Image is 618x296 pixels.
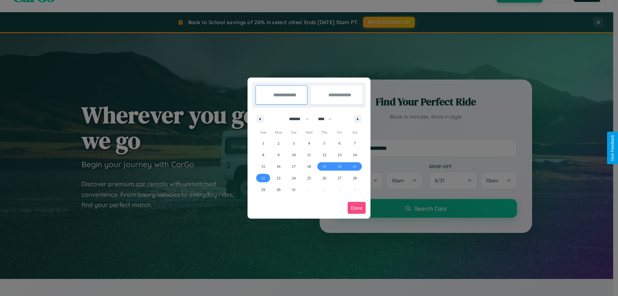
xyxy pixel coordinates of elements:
[347,138,362,149] button: 7
[307,149,311,161] span: 11
[286,161,301,172] button: 17
[292,161,296,172] span: 17
[256,184,271,196] button: 29
[301,138,316,149] button: 4
[286,172,301,184] button: 24
[286,138,301,149] button: 3
[256,172,271,184] button: 22
[332,172,347,184] button: 27
[323,138,325,149] span: 5
[347,127,362,138] span: Sat
[322,172,326,184] span: 26
[307,161,311,172] span: 18
[256,149,271,161] button: 8
[308,138,310,149] span: 4
[256,161,271,172] button: 15
[286,127,301,138] span: Tue
[292,184,296,196] span: 31
[286,184,301,196] button: 31
[338,149,342,161] span: 13
[277,149,279,161] span: 9
[262,138,264,149] span: 1
[348,202,366,214] button: Done
[276,172,280,184] span: 23
[261,184,265,196] span: 29
[317,149,332,161] button: 12
[276,161,280,172] span: 16
[301,149,316,161] button: 11
[261,161,265,172] span: 15
[317,172,332,184] button: 26
[301,161,316,172] button: 18
[338,161,342,172] span: 20
[276,184,280,196] span: 30
[256,127,271,138] span: Sun
[353,149,357,161] span: 14
[353,161,357,172] span: 21
[339,138,341,149] span: 6
[271,149,286,161] button: 9
[338,172,342,184] span: 27
[347,161,362,172] button: 21
[354,138,356,149] span: 7
[256,138,271,149] button: 1
[262,149,264,161] span: 8
[292,172,296,184] span: 24
[286,149,301,161] button: 10
[347,172,362,184] button: 28
[322,161,326,172] span: 19
[353,172,357,184] span: 28
[317,127,332,138] span: Thu
[292,149,296,161] span: 10
[347,149,362,161] button: 14
[301,127,316,138] span: Wed
[271,127,286,138] span: Mon
[271,172,286,184] button: 23
[307,172,311,184] span: 25
[271,161,286,172] button: 16
[332,149,347,161] button: 13
[317,161,332,172] button: 19
[293,138,295,149] span: 3
[271,184,286,196] button: 30
[322,149,326,161] span: 12
[261,172,265,184] span: 22
[271,138,286,149] button: 2
[301,172,316,184] button: 25
[610,135,615,161] div: Give Feedback
[332,138,347,149] button: 6
[317,138,332,149] button: 5
[332,127,347,138] span: Fri
[332,161,347,172] button: 20
[277,138,279,149] span: 2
